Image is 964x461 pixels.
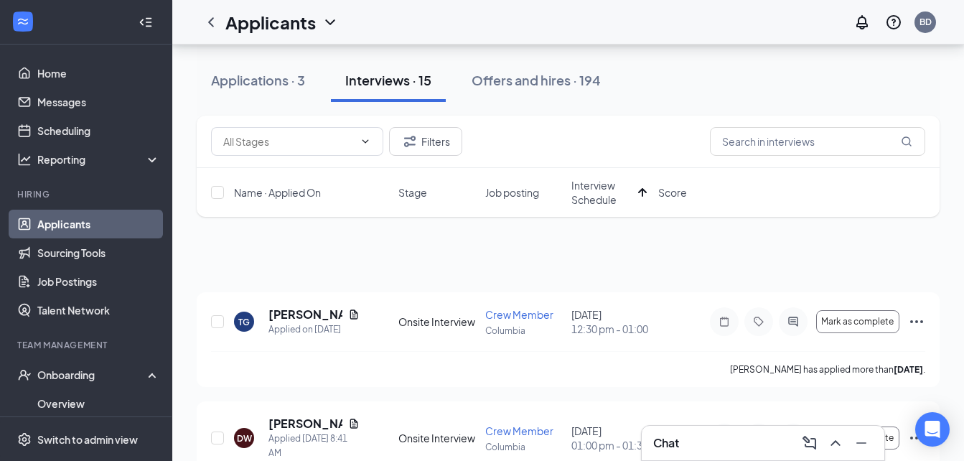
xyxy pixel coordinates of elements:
h5: [PERSON_NAME] [268,416,342,432]
a: Sourcing Tools [37,238,160,267]
svg: Document [348,418,360,429]
span: Stage [398,185,427,200]
svg: Ellipses [908,313,925,330]
input: All Stages [223,134,354,149]
div: DW [237,432,252,444]
a: Messages [37,88,160,116]
svg: Minimize [853,434,870,452]
svg: ComposeMessage [801,434,818,452]
svg: ChevronDown [322,14,339,31]
div: Onsite Interview [398,315,477,329]
a: Applicants [37,210,160,238]
div: Reporting [37,152,161,167]
svg: QuestionInfo [885,14,902,31]
p: Columbia [485,325,563,337]
span: Job posting [485,185,539,200]
div: TG [238,316,250,328]
svg: ArrowUp [634,184,651,201]
a: Home [37,59,160,88]
span: Crew Member [485,424,553,437]
svg: Collapse [139,15,153,29]
svg: Settings [17,432,32,447]
div: Applied on [DATE] [268,322,360,337]
div: Switch to admin view [37,432,138,447]
h3: Chat [653,435,679,451]
svg: Document [348,309,360,320]
p: [PERSON_NAME] has applied more than . [730,363,925,376]
h5: [PERSON_NAME] [268,307,342,322]
h1: Applicants [225,10,316,34]
span: Name · Applied On [234,185,321,200]
button: Mark as complete [816,310,899,333]
div: Applied [DATE] 8:41 AM [268,432,360,460]
div: Onboarding [37,368,148,382]
div: Open Intercom Messenger [915,412,950,447]
a: Overview [37,389,160,418]
button: Minimize [850,432,873,455]
svg: WorkstreamLogo [16,14,30,29]
svg: Filter [401,133,418,150]
svg: ChevronLeft [202,14,220,31]
div: Hiring [17,188,157,200]
svg: UserCheck [17,368,32,382]
button: Filter Filters [389,127,462,156]
div: [DATE] [571,424,650,452]
p: Columbia [485,441,563,453]
svg: Analysis [17,152,32,167]
div: BD [919,16,932,28]
div: Offers and hires · 194 [472,71,601,89]
svg: ChevronUp [827,434,844,452]
svg: Note [716,316,733,327]
span: 01:00 pm - 01:30 pm [571,438,650,452]
b: [DATE] [894,364,923,375]
div: [DATE] [571,307,650,336]
a: Talent Network [37,296,160,325]
input: Search in interviews [710,127,925,156]
div: Interviews · 15 [345,71,431,89]
svg: ActiveChat [785,316,802,327]
svg: MagnifyingGlass [901,136,912,147]
a: Scheduling [37,116,160,145]
div: Applications · 3 [211,71,305,89]
div: Onsite Interview [398,431,477,445]
span: 12:30 pm - 01:00 pm [571,322,650,336]
svg: Notifications [853,14,871,31]
div: Team Management [17,339,157,351]
button: ComposeMessage [798,432,821,455]
span: Crew Member [485,308,553,321]
svg: Tag [750,316,767,327]
a: Job Postings [37,267,160,296]
svg: Ellipses [908,429,925,447]
svg: ChevronDown [360,136,371,147]
span: Interview Schedule [571,178,632,207]
span: Mark as complete [821,317,894,327]
span: Score [658,185,687,200]
button: ChevronUp [824,432,847,455]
